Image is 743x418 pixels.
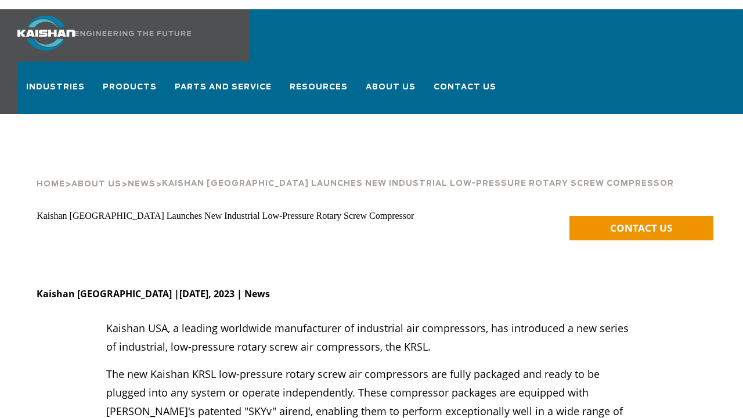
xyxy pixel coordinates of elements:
a: Resources [290,72,348,114]
span: Industries [26,81,85,96]
strong: [DATE] [179,287,208,300]
a: Products [103,72,157,114]
span: About Us [366,81,416,96]
a: Contact Us [434,72,496,111]
span: Home [37,181,65,188]
span: Resources [290,81,348,96]
span: About Us [71,181,121,188]
p: Kaishan USA, a leading worldwide manufacturer of industrial air compressors, has introduced a new... [106,319,637,356]
span: News [128,181,156,188]
a: About Us [71,178,121,189]
a: CONTACT US [569,216,713,240]
span: CONTACT US [610,221,672,235]
img: Engineering the future [75,31,191,36]
div: > > > [37,172,674,189]
img: kaishan logo [17,16,75,51]
a: Kaishan USA [17,9,223,62]
a: Home [37,178,65,189]
a: Industries [26,72,85,114]
a: Parts and Service [175,72,272,114]
strong: Kaishan [GEOGRAPHIC_DATA] | , 2023 | News [37,287,270,300]
span: Products [103,81,157,96]
a: About Us [366,72,416,114]
span: Kaishan [GEOGRAPHIC_DATA] Launches New Industrial Low-Pressure Rotary Screw Compressor [37,211,414,221]
span: Contact Us [434,81,496,94]
span: Parts and Service [175,81,272,96]
span: Kaishan [GEOGRAPHIC_DATA] Launches New Industrial Low-Pressure Rotary Screw Compressor [162,180,674,188]
a: News [128,178,156,189]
